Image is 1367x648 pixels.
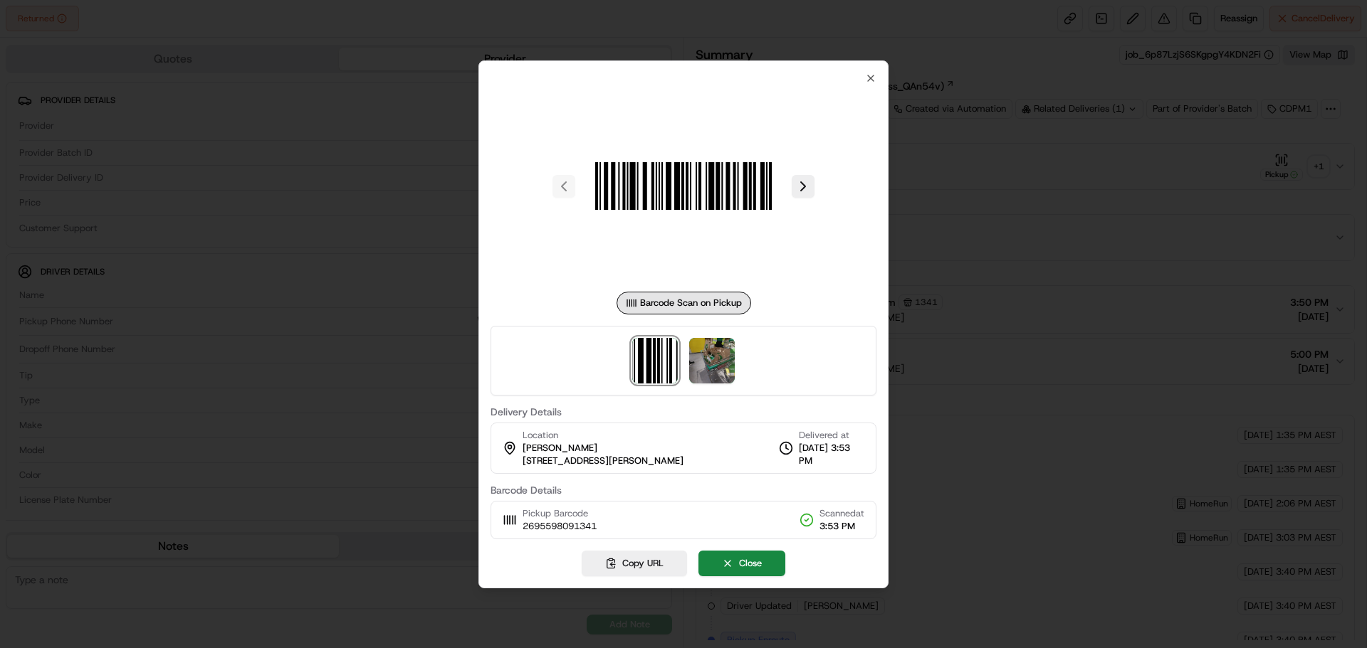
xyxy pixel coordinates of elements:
[242,140,259,157] button: Start new chat
[48,150,180,161] div: We're available if you need us!
[37,92,256,107] input: Got a question? Start typing here...
[14,136,40,161] img: 1736555255976-a54dd68f-1ca7-489b-9aae-adbdc363a1c4
[819,507,864,520] span: Scanned at
[48,136,234,150] div: Start new chat
[632,338,678,383] img: barcode_scan_on_pickup image
[689,338,735,383] img: photo_proof_of_delivery image
[698,551,785,576] button: Close
[523,429,558,442] span: Location
[523,520,597,533] span: 2695598091341
[799,429,864,442] span: Delivered at
[135,206,229,221] span: API Documentation
[9,201,115,226] a: 📗Knowledge Base
[523,442,597,455] span: [PERSON_NAME]
[115,201,234,226] a: 💻API Documentation
[100,240,172,252] a: Powered byPylon
[523,455,683,467] span: [STREET_ADDRESS][PERSON_NAME]
[819,520,864,533] span: 3:53 PM
[14,14,43,43] img: Nash
[581,84,786,289] img: barcode_scan_on_pickup image
[120,208,132,219] div: 💻
[799,442,864,467] span: [DATE] 3:53 PM
[491,485,876,495] label: Barcode Details
[617,292,751,314] div: Barcode Scan on Pickup
[142,241,172,252] span: Pylon
[28,206,109,221] span: Knowledge Base
[14,57,259,80] p: Welcome 👋
[491,407,876,417] label: Delivery Details
[582,551,687,576] button: Copy URL
[523,507,597,520] span: Pickup Barcode
[14,208,26,219] div: 📗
